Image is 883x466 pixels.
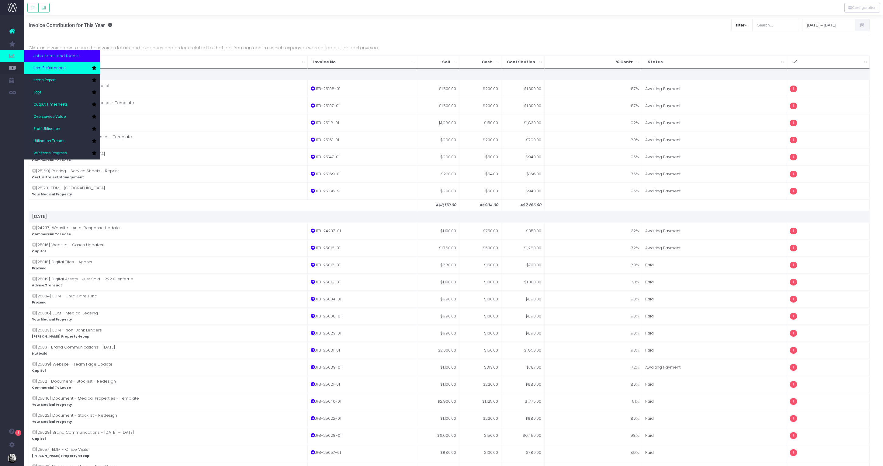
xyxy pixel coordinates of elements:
th: Sell: activate to sort column ascending [417,56,459,68]
td: [25008] EDM - Medical Leasing [29,307,308,324]
td: JFB-25039-01 [308,359,417,376]
strong: Natbuild [32,351,47,356]
span: 1 [790,154,797,160]
span: 1 [790,313,797,320]
td: $890.00 [501,307,545,324]
td: 72% [545,359,642,376]
td: 61% [545,393,642,410]
td: $220.00 [417,165,459,182]
td: [25016] Website - Cases Updates [29,239,308,256]
td: $2,900.00 [417,393,459,410]
td: $1,850.00 [501,342,545,359]
td: $150.00 [459,256,501,273]
td: $940.00 [501,148,545,165]
td: Awaiting Payment [642,148,787,165]
td: Paid [642,393,787,410]
td: 75% [545,165,642,182]
td: $220.00 [459,410,501,427]
a: Item Performance [24,62,100,74]
td: $200.00 [459,97,501,114]
td: [25107] Document - Leasing Proposal - Template [29,97,308,114]
td: $990.00 [417,324,459,342]
a: Utilisation Trends [24,135,100,147]
span: 1 [790,347,797,354]
td: $100.00 [459,290,501,307]
td: $6,600.00 [417,427,459,444]
td: [25040] Document - Medical Properties - Template [29,393,308,410]
td: 95% [545,148,642,165]
td: [25021] Document - Stocklist - Redesign [29,376,308,393]
a: Overservice Value [24,111,100,123]
td: 90% [545,290,642,307]
span: 1 [15,430,21,436]
strong: Commercial To Lease [32,158,71,163]
td: $1,000.00 [501,273,545,290]
td: $200.00 [459,80,501,97]
div: Default button group [27,3,50,12]
span: 1 [790,415,797,422]
td: $1,300.00 [501,97,545,114]
td: JFB-25031-01 [308,342,417,359]
td: [25031] Brand Communications - [DATE] [29,342,308,359]
th: Status: activate to sort column ascending [642,56,787,68]
td: $1,100.00 [417,359,459,376]
td: $1,100.00 [417,410,459,427]
td: Paid [642,273,787,290]
td: $1,100.00 [417,376,459,393]
td: Paid [642,444,787,461]
td: JFB-24237-01 [308,222,417,239]
button: Configuration [844,3,880,12]
span: 1 [790,120,797,126]
td: JFB-25169-01 [308,165,417,182]
span: 1 [790,188,797,194]
span: Output Timesheets [33,102,68,107]
td: JFB-25118-01 [308,114,417,131]
span: Overservice Value [33,114,66,120]
td: Paid [642,342,787,359]
td: $200.00 [459,131,501,148]
strong: Capitol [32,436,46,441]
td: JFB-25023-01 [308,324,417,342]
span: Item Performance [33,65,65,71]
td: 98% [545,427,642,444]
th: Job: activate to sort column ascending [29,56,308,68]
td: [DATE] [29,68,870,80]
td: [25039] Website - Team Page Update [29,359,308,376]
td: $880.00 [417,444,459,461]
td: JFB-25028-01 [308,427,417,444]
td: [25023] EDM - Non-Bank Lenders [29,324,308,342]
td: JFB-25004-01 [308,290,417,307]
td: $1,830.00 [501,114,545,131]
td: $990.00 [417,307,459,324]
td: JFB-25022-01 [308,410,417,427]
td: $2,000.00 [417,342,459,359]
strong: [PERSON_NAME] Property Group [32,454,89,458]
td: $780.00 [501,444,545,461]
span: 1 [790,381,797,388]
td: $880.00 [501,376,545,393]
td: [25108] Template - Leasing Proposal [29,80,308,97]
td: A$8,170.00 [417,199,459,211]
td: 89% [545,444,642,461]
td: $787.00 [501,359,545,376]
strong: Commercial To Lease [32,232,71,237]
td: $100.00 [459,307,501,324]
span: 1 [790,398,797,405]
td: [DATE] [29,211,870,222]
td: Paid [642,376,787,393]
td: Awaiting Payment [642,80,787,97]
td: $220.00 [459,376,501,393]
span: Items Report [33,78,56,83]
strong: Capitol [32,249,46,254]
td: JFB-25186-9 [308,182,417,199]
span: 1 [790,279,797,286]
td: [25118] EDMs - Introductions [29,114,308,131]
td: Awaiting Payment [642,222,787,239]
span: 1 [790,296,797,303]
td: $350.00 [501,222,545,239]
td: $990.00 [417,290,459,307]
td: JFB-25107-01 [308,97,417,114]
td: [24237] Website - Auto-Response Update [29,222,308,239]
td: $1,500.00 [417,97,459,114]
td: [25147] EDM - [GEOGRAPHIC_DATA] [29,148,308,165]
